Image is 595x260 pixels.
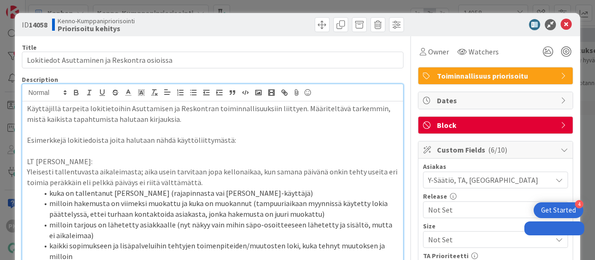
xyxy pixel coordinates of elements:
div: Release [423,193,568,200]
div: Asiakas [423,163,568,170]
span: Toiminnallisuus priorisoitu [437,70,556,81]
div: Open Get Started checklist, remaining modules: 4 [534,202,583,218]
li: milloin hakemusta on viimeksi muokattu ja kuka on muokannut (tampuuriaikaan myynnissä käytetty lo... [38,198,398,219]
div: 4 [575,200,583,208]
li: kuka on tallentanut [PERSON_NAME] (rajapinnasta vai [PERSON_NAME]-käyttäjä) [38,188,398,199]
b: 14058 [29,20,47,29]
div: Get Started [541,206,576,215]
div: Size [423,223,568,229]
input: type card name here... [22,52,403,68]
li: milloin tarjous on lähetetty asiakkaalle (nyt näkyy vain mihin säpo-osoitteeseen lähetetty ja sis... [38,220,398,240]
span: Description [22,75,58,84]
span: Dates [437,95,556,106]
p: Yleisesti tallentuvasta aikaleimasta; aika usein tarvitaan jopa kellonaikaa, kun samana päivänä o... [27,167,398,187]
div: TA Prioriteetti [423,253,568,259]
span: Y-Säätiö, TA, [GEOGRAPHIC_DATA] [428,174,552,186]
p: Esimerkkejä lokitiedoista joita halutaan nähdä käyttöliittymästä: [27,135,398,146]
span: ( 6/10 ) [488,145,507,154]
label: Title [22,43,37,52]
p: LT [PERSON_NAME]: [27,156,398,167]
p: Käyttäjillä tarpeita lokitietoihin Asuttamisen ja Reskontran toiminnallisuuksiin liittyen. Määrit... [27,103,398,124]
span: Not Set [428,204,552,215]
span: Block [437,120,556,131]
span: Owner [428,46,449,57]
span: ID [22,19,47,30]
span: Kenno-Kumppanipriorisointi [58,17,135,25]
span: Not Set [428,233,547,246]
span: Custom Fields [437,144,556,155]
b: Priorisoitu kehitys [58,25,135,32]
span: Watchers [469,46,499,57]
